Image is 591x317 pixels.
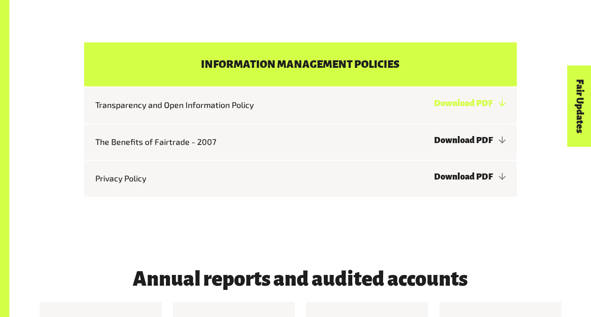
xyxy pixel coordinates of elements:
[434,172,505,181] a: Download PDF
[40,268,561,291] h4: Annual reports and audited accounts
[434,136,505,145] a: Download PDF
[434,99,505,108] a: Download PDF
[84,43,517,86] h4: Information management policies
